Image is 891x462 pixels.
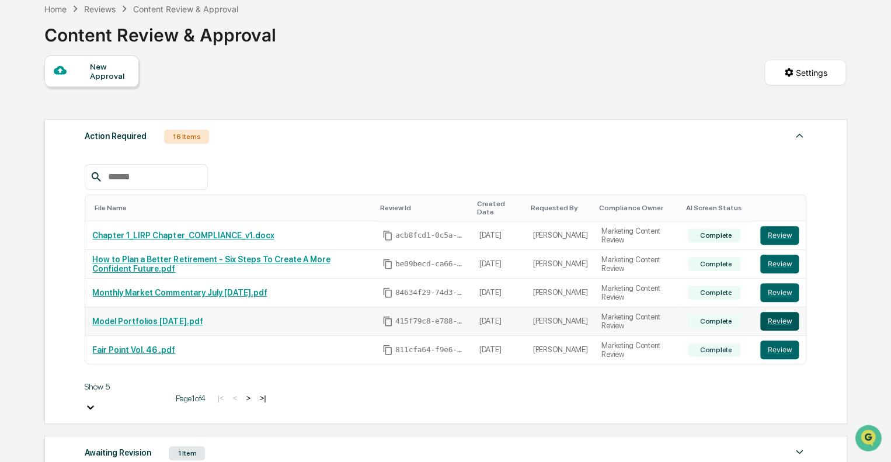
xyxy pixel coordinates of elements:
[199,93,213,107] button: Start new chat
[594,279,681,307] td: Marketing Content Review
[698,317,732,325] div: Complete
[395,288,465,297] span: 84634f29-74d3-4250-8d85-f2a9a9d035a2
[12,148,21,158] div: 🖐️
[760,226,799,245] button: Review
[256,393,269,403] button: >|
[44,4,67,14] div: Home
[95,204,370,212] div: Toggle SortBy
[30,53,193,65] input: Clear
[214,393,227,403] button: |<
[526,279,595,307] td: [PERSON_NAME]
[526,221,595,250] td: [PERSON_NAME]
[85,382,166,391] div: Show 5
[526,307,595,336] td: [PERSON_NAME]
[382,230,393,241] span: Copy Id
[133,4,238,14] div: Content Review & Approval
[7,165,78,186] a: 🔎Data Lookup
[92,288,267,297] a: Monthly Market Commentary July [DATE].pdf
[698,346,732,354] div: Complete
[526,250,595,279] td: [PERSON_NAME]
[477,200,521,216] div: Toggle SortBy
[40,89,192,101] div: Start new chat
[594,307,681,336] td: Marketing Content Review
[685,204,749,212] div: Toggle SortBy
[85,445,151,460] div: Awaiting Revision
[594,336,681,364] td: Marketing Content Review
[526,336,595,364] td: [PERSON_NAME]
[760,283,799,302] button: Review
[472,336,526,364] td: [DATE]
[763,204,801,212] div: Toggle SortBy
[382,345,393,355] span: Copy Id
[164,130,209,144] div: 16 Items
[760,312,799,331] button: Review
[23,169,74,181] span: Data Lookup
[82,197,141,207] a: Powered byPylon
[382,287,393,298] span: Copy Id
[760,255,799,273] button: Review
[472,221,526,250] td: [DATE]
[599,204,676,212] div: Toggle SortBy
[92,317,203,326] a: Model Portfolios [DATE].pdf
[7,143,80,164] a: 🖐️Preclearance
[92,231,274,240] a: Chapter 1_LIRP Chapter_COMPLIANCE_v1.docx
[472,279,526,307] td: [DATE]
[44,15,276,46] div: Content Review & Approval
[85,148,94,158] div: 🗄️
[90,62,129,81] div: New Approval
[12,25,213,43] p: How can we help?
[382,259,393,269] span: Copy Id
[40,101,148,110] div: We're available if you need us!
[698,260,732,268] div: Complete
[395,259,465,269] span: be09becd-ca66-42a2-9916-32b22f140bf8
[764,60,846,85] button: Settings
[85,128,147,144] div: Action Required
[472,307,526,336] td: [DATE]
[23,147,75,159] span: Preclearance
[594,250,681,279] td: Marketing Content Review
[92,345,175,355] a: Fair Point Vol. 46 .pdf
[84,4,116,14] div: Reviews
[382,316,393,326] span: Copy Id
[531,204,590,212] div: Toggle SortBy
[792,128,806,143] img: caret
[698,289,732,297] div: Complete
[760,341,799,359] button: Review
[116,198,141,207] span: Pylon
[395,231,465,240] span: acb8fcd1-0c5a-441d-b68d-5c99c01bed83
[175,394,205,403] span: Page 1 of 4
[169,446,205,460] div: 1 Item
[594,221,681,250] td: Marketing Content Review
[229,393,241,403] button: <
[12,171,21,180] div: 🔎
[92,255,330,273] a: How to Plan a Better Retirement - Six Steps To Create A More Confident Future.pdf
[395,317,465,326] span: 415f79c8-e788-4192-a635-b6f632ccad28
[12,89,33,110] img: 1746055101610-c473b297-6a78-478c-a979-82029cc54cd1
[854,423,885,455] iframe: Open customer support
[380,204,468,212] div: Toggle SortBy
[472,250,526,279] td: [DATE]
[698,231,732,239] div: Complete
[80,143,149,164] a: 🗄️Attestations
[96,147,145,159] span: Attestations
[242,393,254,403] button: >
[792,445,806,459] img: caret
[395,345,465,355] span: 811cfa64-f9e6-49e6-a735-180c7f50e219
